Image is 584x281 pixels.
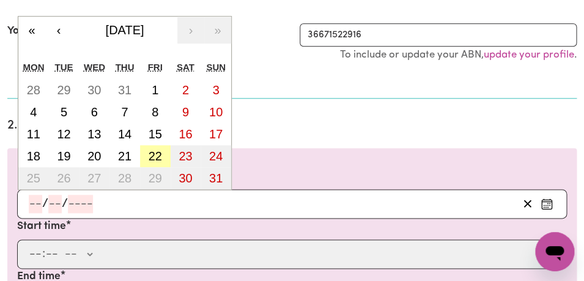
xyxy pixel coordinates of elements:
[79,145,109,167] button: August 20, 2025
[201,167,231,189] button: August 31, 2025
[209,171,223,185] abbr: August 31, 2025
[49,123,79,145] button: August 12, 2025
[177,62,194,72] abbr: Saturday
[140,145,171,167] button: August 22, 2025
[171,123,201,145] button: August 16, 2025
[140,79,171,101] button: August 1, 2025
[152,83,158,97] abbr: August 1, 2025
[537,195,556,213] button: Enter the date of care work
[209,127,223,141] abbr: August 17, 2025
[179,127,192,141] abbr: August 16, 2025
[57,127,70,141] abbr: August 12, 2025
[68,195,93,213] input: ----
[79,167,109,189] button: August 27, 2025
[29,245,42,263] input: --
[18,123,49,145] button: August 11, 2025
[149,149,162,163] abbr: August 22, 2025
[49,145,79,167] button: August 19, 2025
[18,79,49,101] button: July 28, 2025
[42,197,48,211] span: /
[62,197,68,211] span: /
[209,149,223,163] abbr: August 24, 2025
[57,171,70,185] abbr: August 26, 2025
[18,145,49,167] button: August 18, 2025
[140,101,171,123] button: August 8, 2025
[118,149,131,163] abbr: August 21, 2025
[30,105,37,119] abbr: August 4, 2025
[29,195,42,213] input: --
[118,83,131,97] abbr: July 31, 2025
[179,149,192,163] abbr: August 23, 2025
[23,62,45,72] abbr: Monday
[213,83,220,97] abbr: August 3, 2025
[61,105,67,119] abbr: August 5, 2025
[201,123,231,145] button: August 17, 2025
[79,79,109,101] button: July 30, 2025
[109,167,140,189] button: August 28, 2025
[149,127,162,141] abbr: August 15, 2025
[27,83,40,97] abbr: July 28, 2025
[177,17,204,43] button: ›
[87,83,101,97] abbr: July 30, 2025
[55,62,73,72] abbr: Tuesday
[118,127,131,141] abbr: August 14, 2025
[49,167,79,189] button: August 26, 2025
[48,195,62,213] input: --
[518,195,537,213] button: Clear date
[87,171,101,185] abbr: August 27, 2025
[109,79,140,101] button: July 31, 2025
[79,101,109,123] button: August 6, 2025
[7,118,577,133] h2: 2. Enter the details of your shift(s)
[201,79,231,101] button: August 3, 2025
[18,17,45,43] button: «
[118,171,131,185] abbr: August 28, 2025
[45,17,72,43] button: ‹
[17,168,106,184] label: Date of care work
[109,101,140,123] button: August 7, 2025
[42,247,45,261] span: :
[87,149,101,163] abbr: August 20, 2025
[49,79,79,101] button: July 29, 2025
[45,245,59,263] input: --
[140,123,171,145] button: August 15, 2025
[109,145,140,167] button: August 21, 2025
[57,83,70,97] abbr: July 29, 2025
[535,232,574,271] iframe: Button to launch messaging window
[204,17,231,43] button: »
[87,127,101,141] abbr: August 13, 2025
[84,62,105,72] abbr: Wednesday
[17,219,66,234] label: Start time
[27,127,40,141] abbr: August 11, 2025
[91,105,98,119] abbr: August 6, 2025
[179,171,192,185] abbr: August 30, 2025
[140,167,171,189] button: August 29, 2025
[7,23,53,39] label: Your ABN
[152,105,158,119] abbr: August 8, 2025
[182,105,189,119] abbr: August 9, 2025
[79,123,109,145] button: August 13, 2025
[121,105,128,119] abbr: August 7, 2025
[149,171,162,185] abbr: August 29, 2025
[72,17,177,43] button: [DATE]
[116,62,135,72] abbr: Thursday
[171,167,201,189] button: August 30, 2025
[27,171,40,185] abbr: August 25, 2025
[201,101,231,123] button: August 10, 2025
[148,62,163,72] abbr: Friday
[106,23,144,37] span: [DATE]
[18,167,49,189] button: August 25, 2025
[182,83,189,97] abbr: August 2, 2025
[171,145,201,167] button: August 23, 2025
[209,105,223,119] abbr: August 10, 2025
[340,50,577,60] small: To include or update your ABN, .
[18,101,49,123] button: August 4, 2025
[27,149,40,163] abbr: August 18, 2025
[201,145,231,167] button: August 24, 2025
[171,101,201,123] button: August 9, 2025
[109,123,140,145] button: August 14, 2025
[57,149,70,163] abbr: August 19, 2025
[206,62,226,72] abbr: Sunday
[171,79,201,101] button: August 2, 2025
[484,50,574,60] a: update your profile
[49,101,79,123] button: August 5, 2025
